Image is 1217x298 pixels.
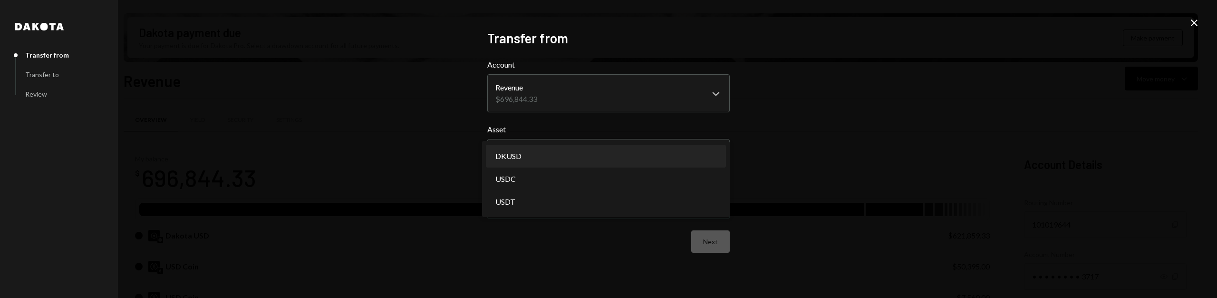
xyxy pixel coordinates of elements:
button: Asset [487,139,730,166]
label: Account [487,59,730,70]
label: Asset [487,124,730,135]
span: USDC [495,173,516,185]
span: USDT [495,196,515,208]
div: Review [25,90,47,98]
div: Transfer to [25,70,59,79]
div: Transfer from [25,51,69,59]
h2: Transfer from [487,29,730,48]
button: Account [487,74,730,112]
span: DKUSD [495,150,522,162]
